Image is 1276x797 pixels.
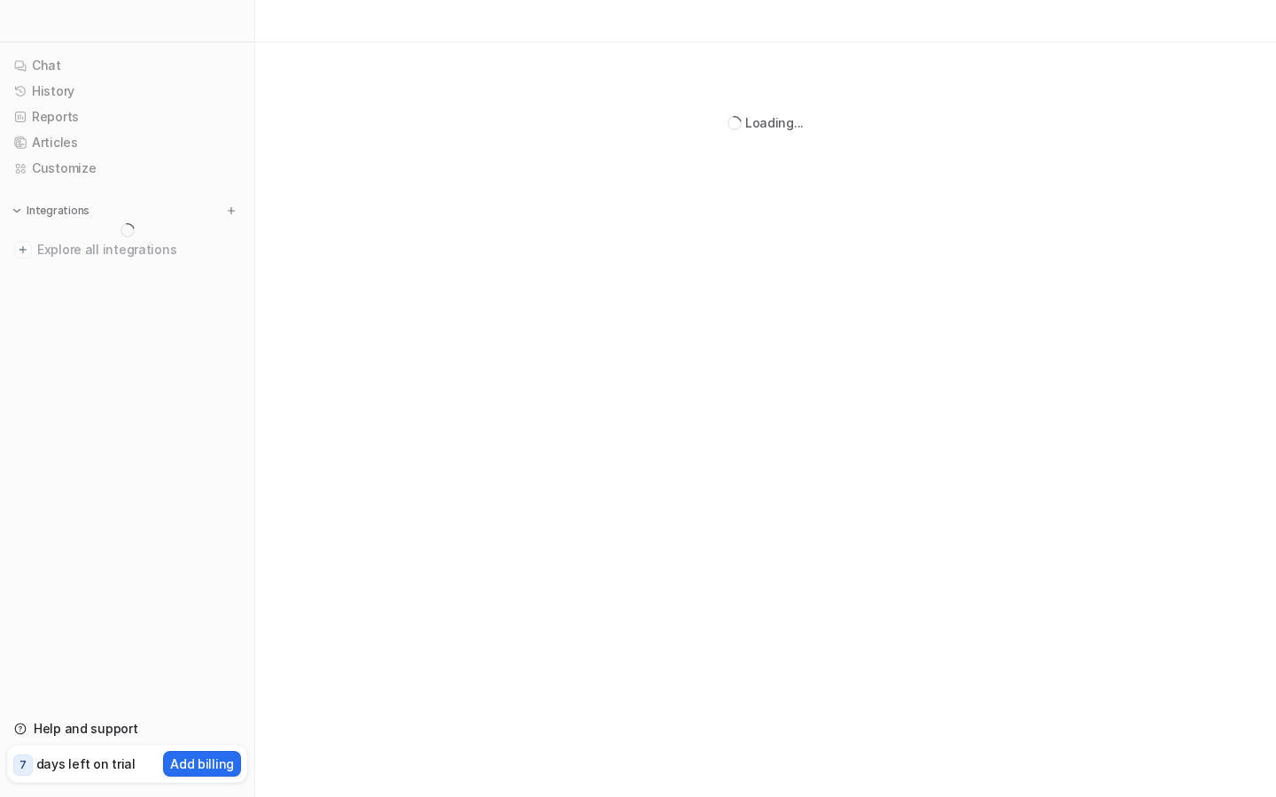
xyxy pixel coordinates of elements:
[36,754,136,773] p: days left on trial
[170,754,234,773] p: Add billing
[27,204,89,218] p: Integrations
[163,751,241,777] button: Add billing
[7,237,247,262] a: Explore all integrations
[7,53,247,78] a: Chat
[7,104,247,129] a: Reports
[11,205,23,217] img: expand menu
[19,757,27,773] p: 7
[7,156,247,181] a: Customize
[7,79,247,104] a: History
[7,716,247,741] a: Help and support
[745,113,804,132] div: Loading...
[37,236,240,264] span: Explore all integrations
[7,130,247,155] a: Articles
[7,202,95,220] button: Integrations
[14,241,32,259] img: explore all integrations
[225,205,237,217] img: menu_add.svg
